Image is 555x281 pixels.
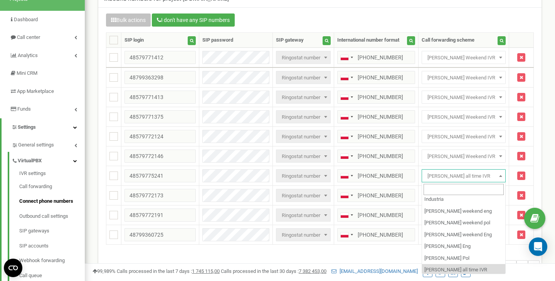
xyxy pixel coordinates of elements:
[337,169,415,182] input: 512 345 678
[424,112,503,123] span: Damian Kosiński Weekend IVR
[422,264,505,276] li: [PERSON_NAME] all time IVR
[19,209,85,224] a: Outbound call settings
[276,91,331,104] span: Ringostat number
[18,52,38,58] span: Analytics
[529,237,547,256] div: Open Intercom Messenger
[92,268,116,274] span: 99,989%
[422,229,505,241] li: [PERSON_NAME] weekend Eng
[279,112,328,123] span: Ringostat number
[422,205,505,217] li: [PERSON_NAME] weekend eng
[279,151,328,162] span: Ringostat number
[276,37,304,44] div: SIP gateway
[422,91,506,104] span: Damian Kosiński Weekend IVR
[276,130,331,143] span: Ringostat number
[424,171,503,182] span: Damian Kosiński all time IVR
[422,37,474,44] div: Call forwarding scheme
[337,228,415,241] input: 512 345 678
[276,209,331,222] span: Ringostat number
[14,17,38,22] span: Dashboard
[422,71,506,84] span: Damian Kosiński Weekend IVR
[424,52,503,63] span: Damian Kosiński Weekend IVR
[18,157,42,165] span: VirtualPBX
[199,33,273,48] th: SIP password
[338,51,355,64] div: Telephone country code
[424,131,503,142] span: Damian Kosiński Weekend IVR
[337,51,415,64] input: 512 345 678
[338,170,355,182] div: Telephone country code
[192,268,220,274] u: 1 745 115,00
[17,34,40,40] span: Call center
[337,189,415,202] input: 512 345 678
[276,71,331,84] span: Ringostat number
[422,130,506,143] span: Damian Kosiński Weekend IVR
[19,253,85,268] a: Webhook forwarding
[337,150,415,163] input: 512 345 678
[422,51,506,64] span: Damian Kosiński Weekend IVR
[337,91,415,104] input: 512 345 678
[276,150,331,163] span: Ringostat number
[338,189,355,202] div: Telephone country code
[124,37,144,44] div: SIP login
[279,230,328,241] span: Ringostat number
[276,228,331,241] span: Ringostat number
[422,110,506,123] span: Damian Kosiński Weekend IVR
[279,131,328,142] span: Ringostat number
[338,130,355,143] div: Telephone country code
[299,268,326,274] u: 7 382 453,00
[279,190,328,201] span: Ringostat number
[337,37,399,44] div: International number format
[422,169,506,182] span: Damian Kosiński all time IVR
[338,71,355,84] div: Telephone country code
[17,88,54,94] span: App Marketplace
[279,92,328,103] span: Ringostat number
[4,259,22,277] button: Open CMP widget
[276,189,331,202] span: Ringostat number
[279,72,328,83] span: Ringostat number
[17,106,31,112] span: Funds
[279,210,328,221] span: Ringostat number
[424,72,503,83] span: Damian Kosiński Weekend IVR
[337,130,415,143] input: 512 345 678
[276,51,331,64] span: Ringostat number
[516,260,528,272] li: 1
[337,71,415,84] input: 512 345 678
[338,209,355,221] div: Telephone country code
[279,52,328,63] span: Ringostat number
[422,252,505,264] li: [PERSON_NAME] Pol
[337,110,415,123] input: 512 345 678
[338,150,355,162] div: Telephone country code
[17,70,37,76] span: Mini CRM
[19,194,85,209] a: Connect phone numbers
[424,151,503,162] span: Damian Kosiński Weekend IVR
[19,224,85,239] a: SIP gateways
[19,170,85,179] a: IVR settings
[422,150,506,163] span: Damian Kosiński Weekend IVR
[338,229,355,241] div: Telephone country code
[331,268,418,274] a: [EMAIL_ADDRESS][DOMAIN_NAME]
[279,171,328,182] span: Ringostat number
[152,13,235,27] button: I don't have any SIP numbers
[481,252,540,279] nav: ...
[422,241,505,252] li: [PERSON_NAME] Eng
[422,217,505,229] li: [PERSON_NAME] weekend pol
[221,268,326,274] span: Calls processed in the last 30 days :
[424,92,503,103] span: Damian Kosiński Weekend IVR
[117,268,220,274] span: Calls processed in the last 7 days :
[18,141,54,149] span: General settings
[19,179,85,194] a: Call forwarding
[276,110,331,123] span: Ringostat number
[12,136,85,152] a: General settings
[338,91,355,103] div: Telephone country code
[2,118,85,136] a: Settings
[12,152,85,168] a: VirtualPBX
[106,13,151,27] button: Bulk actions
[18,124,36,130] span: Settings
[338,111,355,123] div: Telephone country code
[19,239,85,254] a: SIP accounts
[337,209,415,222] input: 512 345 678
[276,169,331,182] span: Ringostat number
